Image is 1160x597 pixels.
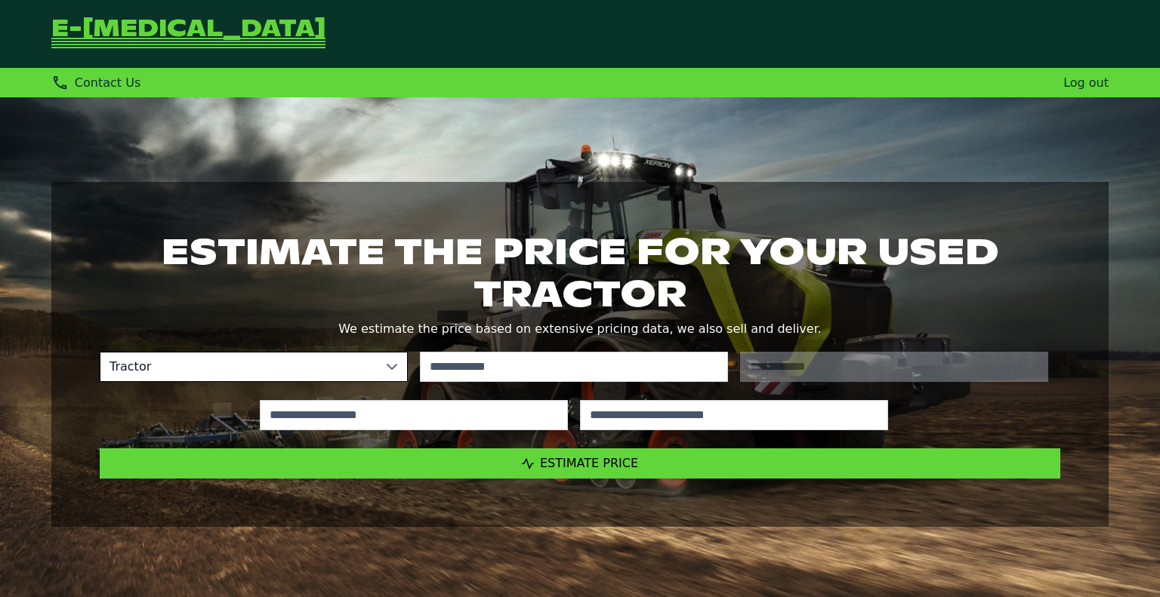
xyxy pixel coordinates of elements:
span: Tractor [100,352,377,381]
h1: Estimate the price for your used tractor [100,230,1060,315]
a: Log out [1063,75,1109,90]
a: Go Back to Homepage [51,18,325,50]
div: Contact Us [51,74,140,91]
button: Estimate Price [100,448,1060,479]
span: Estimate Price [540,456,638,470]
span: Contact Us [75,75,140,90]
p: We estimate the price based on extensive pricing data, we also sell and deliver. [100,319,1060,340]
